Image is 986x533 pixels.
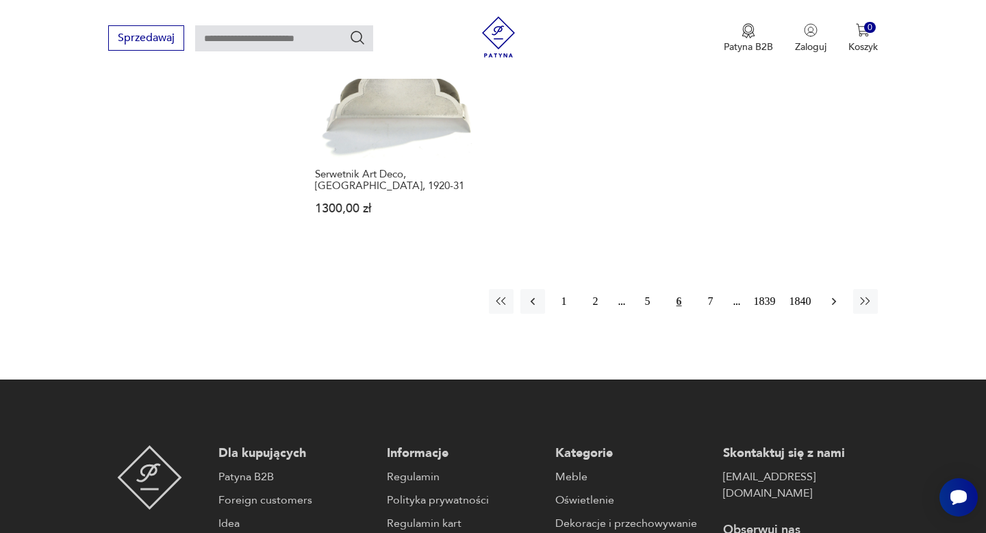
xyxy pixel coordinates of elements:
button: 0Koszyk [848,23,878,53]
a: Regulamin [387,469,542,485]
a: Meble [555,469,710,485]
div: 0 [864,22,876,34]
img: Patyna - sklep z meblami i dekoracjami vintage [117,445,182,510]
button: 1840 [786,289,815,314]
a: Oświetlenie [555,492,710,508]
p: Patyna B2B [724,40,773,53]
img: Ikona medalu [742,23,755,38]
p: Koszyk [848,40,878,53]
a: Sprzedawaj [108,34,184,44]
p: Dla kupujących [218,445,373,462]
button: 6 [667,289,692,314]
p: Kategorie [555,445,710,462]
button: Szukaj [349,29,366,46]
p: Informacje [387,445,542,462]
iframe: Smartsupp widget button [939,478,978,517]
h3: Serwetnik Art Deco, [GEOGRAPHIC_DATA], 1920-31 [315,169,483,192]
a: Dekoracje i przechowywanie [555,515,710,532]
p: Skontaktuj się z nami [723,445,878,462]
img: Patyna - sklep z meblami i dekoracjami vintage [478,16,519,58]
p: Zaloguj [795,40,826,53]
a: Idea [218,515,373,532]
button: 5 [635,289,660,314]
a: [EMAIL_ADDRESS][DOMAIN_NAME] [723,469,878,501]
a: Patyna B2B [218,469,373,485]
button: 1839 [750,289,779,314]
p: 1300,00 zł [315,203,483,214]
button: Sprzedawaj [108,25,184,51]
button: Zaloguj [795,23,826,53]
a: Ikona medaluPatyna B2B [724,23,773,53]
button: Patyna B2B [724,23,773,53]
button: 7 [698,289,723,314]
a: Foreign customers [218,492,373,508]
button: 2 [583,289,608,314]
img: Ikona koszyka [856,23,870,37]
a: Polityka prywatności [387,492,542,508]
button: 1 [552,289,577,314]
img: Ikonka użytkownika [804,23,818,37]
